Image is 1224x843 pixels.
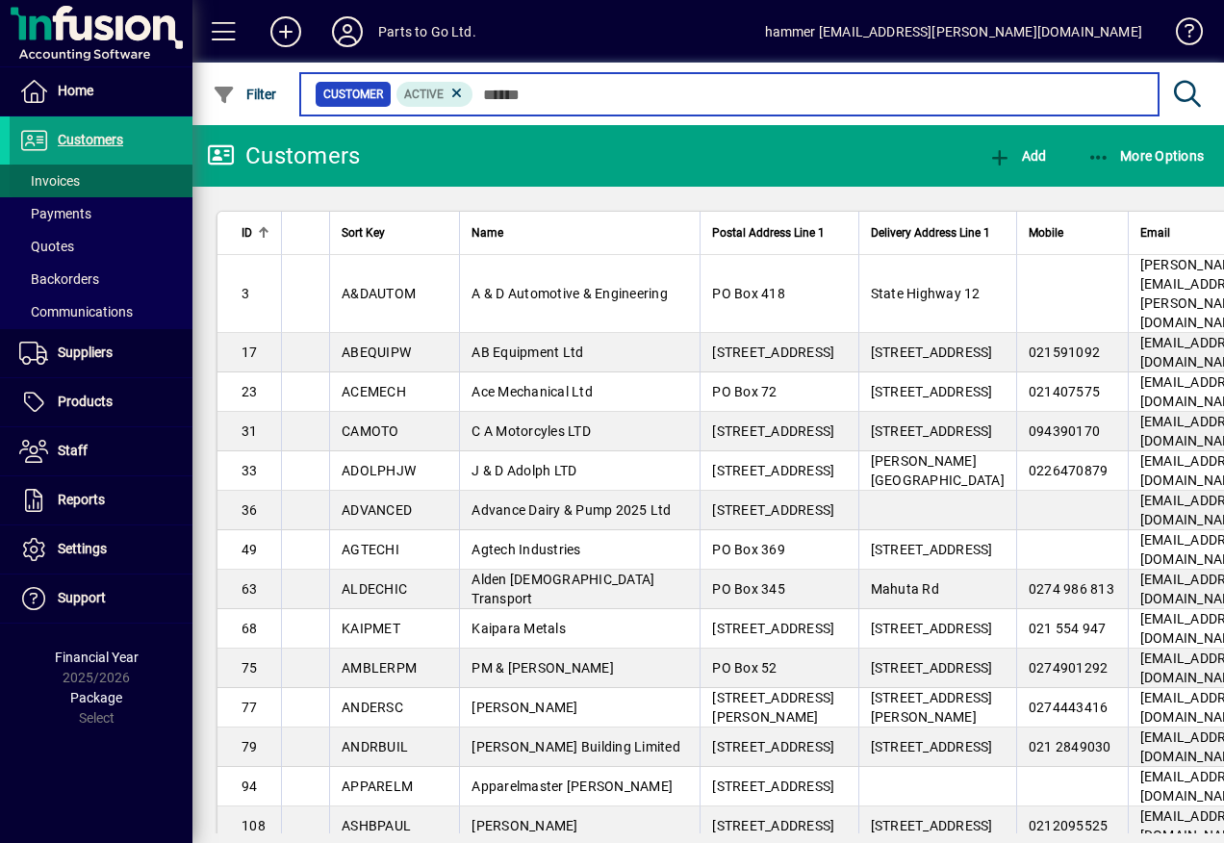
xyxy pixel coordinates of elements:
span: 0212095525 [1029,818,1109,833]
span: 17 [242,345,258,360]
span: Staff [58,443,88,458]
span: CAMOTO [342,423,399,439]
span: 75 [242,660,258,676]
span: Apparelmaster [PERSON_NAME] [472,779,673,794]
span: Mahuta Rd [871,581,939,597]
span: Active [404,88,444,101]
div: hammer [EMAIL_ADDRESS][PERSON_NAME][DOMAIN_NAME] [765,16,1142,47]
span: Agtech Industries [472,542,580,557]
span: Advance Dairy & Pump 2025 Ltd [472,502,671,518]
span: Delivery Address Line 1 [871,222,990,243]
span: 77 [242,700,258,715]
span: Backorders [19,271,99,287]
span: ANDRBUIL [342,739,408,754]
span: ANDERSC [342,700,403,715]
a: Payments [10,197,192,230]
a: Invoices [10,165,192,197]
span: 23 [242,384,258,399]
mat-chip: Activation Status: Active [396,82,473,107]
span: KAIPMET [342,621,400,636]
span: [STREET_ADDRESS] [712,818,834,833]
span: C A Motorcyles LTD [472,423,591,439]
span: [STREET_ADDRESS] [712,345,834,360]
span: Package [70,690,122,705]
span: A&DAUTOM [342,286,416,301]
span: [STREET_ADDRESS][PERSON_NAME] [871,690,993,725]
a: Communications [10,295,192,328]
div: Customers [207,140,360,171]
span: J & D Adolph LTD [472,463,576,478]
span: PO Box 369 [712,542,785,557]
span: [STREET_ADDRESS] [871,660,993,676]
span: 3 [242,286,249,301]
span: ALDECHIC [342,581,407,597]
span: [STREET_ADDRESS] [712,779,834,794]
span: 0226470879 [1029,463,1109,478]
a: Knowledge Base [1161,4,1200,66]
span: Settings [58,541,107,556]
span: [STREET_ADDRESS] [871,818,993,833]
span: Suppliers [58,345,113,360]
button: Add [983,139,1051,173]
span: 0274 986 813 [1029,581,1114,597]
span: Customers [58,132,123,147]
span: 79 [242,739,258,754]
a: Products [10,378,192,426]
span: Products [58,394,113,409]
div: Name [472,222,688,243]
span: [PERSON_NAME] Building Limited [472,739,680,754]
span: ADOLPHJW [342,463,416,478]
span: APPARELM [342,779,413,794]
span: [PERSON_NAME] [472,818,577,833]
span: [STREET_ADDRESS] [871,423,993,439]
span: Communications [19,304,133,319]
span: ASHBPAUL [342,818,411,833]
div: Mobile [1029,222,1116,243]
span: Support [58,590,106,605]
span: AB Equipment Ltd [472,345,583,360]
span: [STREET_ADDRESS] [712,463,834,478]
a: Backorders [10,263,192,295]
span: [STREET_ADDRESS] [712,423,834,439]
span: AGTECHI [342,542,399,557]
span: 021 554 947 [1029,621,1107,636]
span: [STREET_ADDRESS] [712,739,834,754]
span: 021 2849030 [1029,739,1111,754]
span: [STREET_ADDRESS] [871,542,993,557]
span: 36 [242,502,258,518]
span: A & D Automotive & Engineering [472,286,668,301]
span: ABEQUIPW [342,345,411,360]
span: Payments [19,206,91,221]
span: PO Box 418 [712,286,785,301]
span: Email [1140,222,1170,243]
a: Reports [10,476,192,524]
span: [PERSON_NAME] [472,700,577,715]
span: Reports [58,492,105,507]
a: Staff [10,427,192,475]
span: 021407575 [1029,384,1100,399]
span: [STREET_ADDRESS] [712,621,834,636]
span: PM & [PERSON_NAME] [472,660,614,676]
span: Financial Year [55,650,139,665]
span: AMBLERPM [342,660,417,676]
span: [STREET_ADDRESS][PERSON_NAME] [712,690,834,725]
span: Postal Address Line 1 [712,222,825,243]
span: 0274901292 [1029,660,1109,676]
span: 021591092 [1029,345,1100,360]
span: [STREET_ADDRESS] [871,621,993,636]
span: Kaipara Metals [472,621,566,636]
span: Customer [323,85,383,104]
span: [PERSON_NAME][GEOGRAPHIC_DATA] [871,453,1005,488]
a: Home [10,67,192,115]
span: [STREET_ADDRESS] [871,384,993,399]
div: Parts to Go Ltd. [378,16,476,47]
span: [STREET_ADDRESS] [871,739,993,754]
a: Settings [10,525,192,574]
span: Add [988,148,1046,164]
button: More Options [1083,139,1210,173]
a: Suppliers [10,329,192,377]
button: Filter [208,77,282,112]
span: ADVANCED [342,502,412,518]
span: PO Box 72 [712,384,777,399]
span: Alden [DEMOGRAPHIC_DATA] Transport [472,572,654,606]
